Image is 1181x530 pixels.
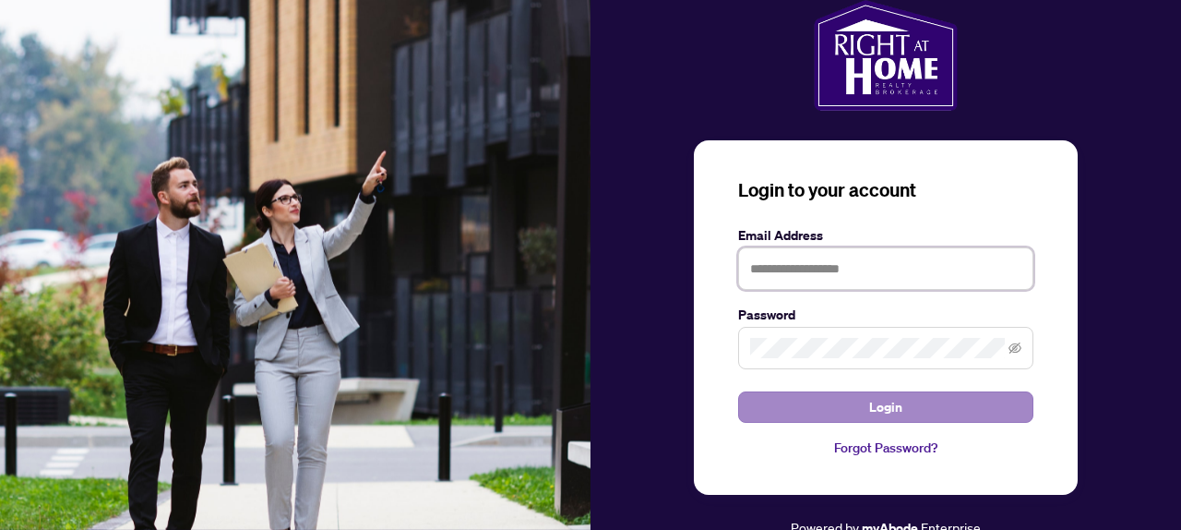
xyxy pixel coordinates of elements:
[738,177,1033,203] h3: Login to your account
[738,438,1033,458] a: Forgot Password?
[738,391,1033,423] button: Login
[738,225,1033,246] label: Email Address
[1008,342,1021,355] span: eye-invisible
[869,392,902,422] span: Login
[738,305,1033,325] label: Password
